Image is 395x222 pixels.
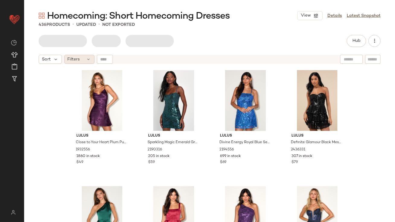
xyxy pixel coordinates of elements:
[297,11,323,20] button: View
[220,154,241,159] span: 699 in stock
[291,160,298,165] span: $79
[39,23,46,27] span: 436
[220,133,271,139] span: Lulus
[77,160,84,165] span: $49
[352,39,361,43] span: Hub
[301,13,311,18] span: View
[68,56,80,63] span: Filters
[77,133,128,139] span: Lulus
[347,13,381,19] a: Latest Snapshot
[291,147,305,153] span: 2436331
[291,140,342,145] span: Definite Glamour Black Mesh Sequin Bustier Tiered Mini Dress
[148,147,162,153] span: 2190316
[98,21,100,28] span: •
[39,13,45,19] img: svg%3e
[39,22,70,28] div: Products
[291,154,312,159] span: 307 in stock
[102,22,135,28] p: Not Exported
[148,154,170,159] span: 205 in stock
[287,70,347,131] img: 11905281_2436331.jpg
[143,70,204,131] img: 10595321_2190316.jpg
[76,22,96,28] p: updated
[219,147,234,153] span: 2194556
[347,35,366,47] button: Hub
[47,10,230,22] span: Homecoming: Short Homecoming Dresses
[291,133,342,139] span: Lulus
[72,21,74,28] span: •
[77,154,100,159] span: 1860 in stock
[220,160,226,165] span: $69
[76,147,90,153] span: 1932556
[219,140,270,145] span: Divine Energy Royal Blue Sequin Lace-Up A-line Mini Dress
[8,13,21,25] img: heart_red.DM2ytmEG.svg
[148,160,155,165] span: $59
[72,70,132,131] img: 1932556_2_02_front_Retakes_2025-08-28.jpg
[148,133,199,139] span: Lulus
[11,40,17,46] img: svg%3e
[327,13,342,19] a: Details
[76,140,127,145] span: Close to Your Heart Plum Purple Satin Jacquard Cowl Slip Dress
[148,140,199,145] span: Sparkling Magic Emerald Green Sequin Lace-Up Mini Dress
[7,210,19,215] img: svg%3e
[215,70,276,131] img: 2194556_2_02_front_Retakes_2025-07-29.jpg
[42,56,51,63] span: Sort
